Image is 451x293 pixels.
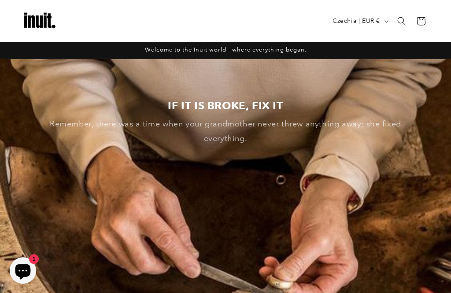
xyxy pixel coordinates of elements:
[145,46,307,53] span: Welcome to the Inuit world - where everything began.
[22,42,429,59] div: Announcement
[22,4,57,39] img: Inuit Logo
[392,11,411,31] summary: Search
[168,99,283,112] strong: IF IT IS BROKE, FIX IT
[327,13,392,30] button: Czechia | EUR €
[30,117,421,145] p: Remember, there was a time when your grandmother never threw anything away; she fixed everything.
[333,16,380,26] span: Czechia | EUR €
[7,257,39,286] inbox-online-store-chat: Shopify online store chat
